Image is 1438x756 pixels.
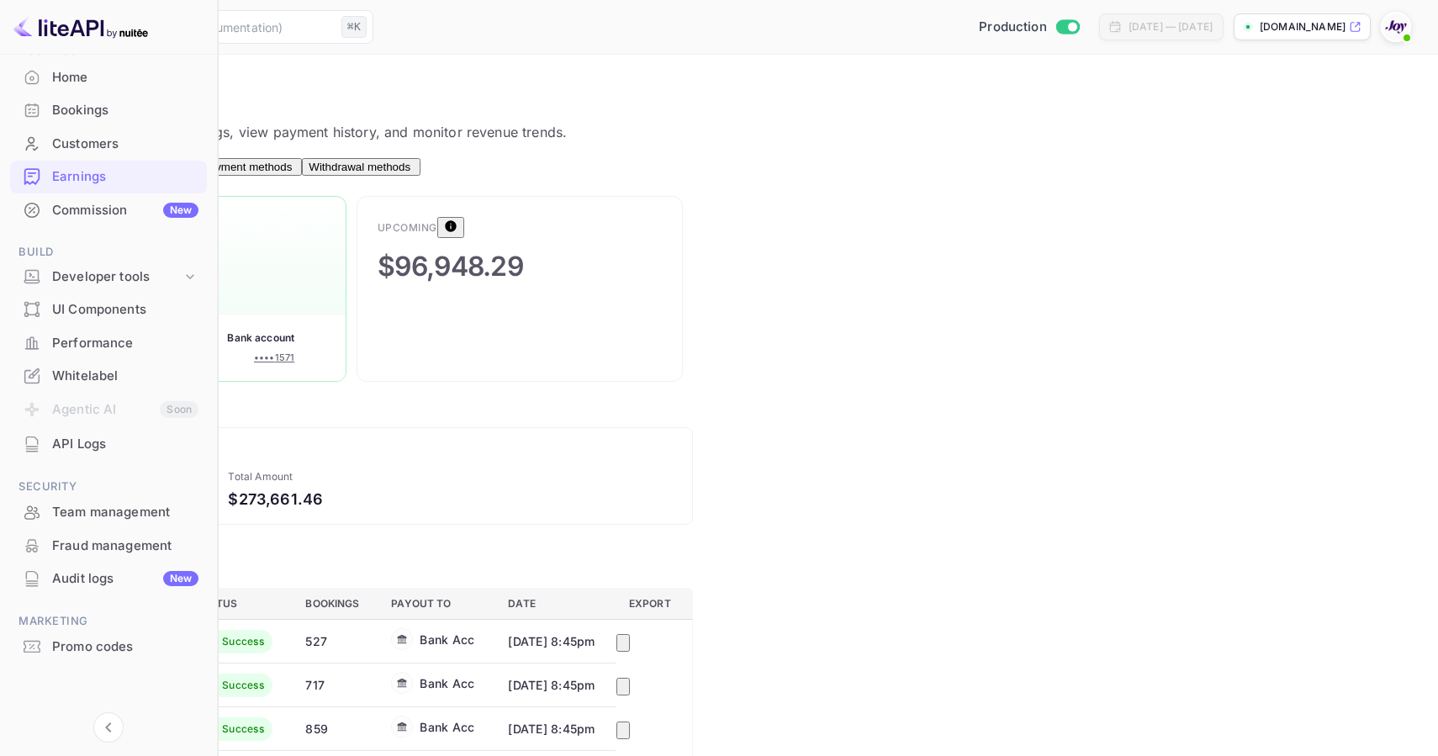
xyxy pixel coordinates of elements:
[10,94,207,127] div: Bookings
[52,101,198,120] div: Bookings
[52,267,182,287] div: Developer tools
[202,161,292,173] span: Payment methods
[254,351,294,365] div: •••• 1571
[378,589,494,620] th: Payout to
[10,530,207,563] div: Fraud management
[52,637,198,657] div: Promo codes
[52,503,198,522] div: Team management
[1129,19,1213,34] div: [DATE] — [DATE]
[10,496,207,529] div: Team management
[10,128,207,161] div: Customers
[420,674,474,692] div: Bank Acc
[972,18,1086,37] div: Switch to Sandbox mode
[10,478,207,496] span: Security
[1382,13,1409,40] img: With Joy
[222,722,264,737] div: Success
[10,563,207,595] div: Audit logsNew
[52,569,198,589] div: Audit logs
[508,632,602,650] div: [DATE] 8:45pm
[52,68,198,87] div: Home
[508,720,602,737] div: [DATE] 8:45pm
[616,589,693,620] th: Export
[222,678,264,693] div: Success
[34,441,679,459] div: Payout Statistics
[10,612,207,631] span: Marketing
[10,327,207,360] div: Performance
[222,634,264,649] div: Success
[979,18,1047,37] span: Production
[10,631,207,663] div: Promo codes
[20,156,1418,176] div: scrollable auto tabs example
[163,571,198,586] div: New
[10,161,207,193] div: Earnings
[10,61,207,94] div: Home
[10,360,207,393] div: Whitelabel
[10,327,207,358] a: Performance
[52,435,198,454] div: API Logs
[10,243,207,262] span: Build
[420,631,474,648] div: Bank Acc
[20,122,1418,142] p: Track your commission earnings, view payment history, and monitor revenue trends.
[508,676,602,694] div: [DATE] 8:45pm
[228,469,323,484] div: Total Amount
[309,161,410,173] span: Withdrawal methods
[20,88,1418,108] p: Earnings
[1260,19,1345,34] p: [DOMAIN_NAME]
[10,194,207,225] a: CommissionNew
[437,217,464,238] button: This is the amount of commission earned for bookings that have not been finalized. After guest ch...
[52,537,198,556] div: Fraud management
[182,589,292,620] th: Status
[420,718,474,736] div: Bank Acc
[494,589,616,620] th: Date
[10,563,207,594] a: Audit logsNew
[378,246,523,287] div: $96,948.29
[10,428,207,459] a: API Logs
[20,545,693,568] div: Payout history
[52,167,198,187] div: Earnings
[10,128,207,159] a: Customers
[228,488,323,510] div: $273,661.46
[52,300,198,320] div: UI Components
[163,203,198,218] div: New
[10,161,207,192] a: Earnings
[341,16,367,38] div: ⌘K
[10,262,207,292] div: Developer tools
[292,589,378,620] th: Bookings
[10,61,207,93] a: Home
[305,720,364,737] div: 859
[10,360,207,391] a: Whitelabel
[10,194,207,227] div: CommissionNew
[227,330,294,346] div: Bank account
[10,94,207,125] a: Bookings
[52,201,198,220] div: Commission
[378,220,437,235] div: Upcoming
[305,632,364,650] div: 527
[52,334,198,353] div: Performance
[52,135,198,154] div: Customers
[52,367,198,386] div: Whitelabel
[305,676,364,694] div: 717
[10,496,207,527] a: Team management
[10,428,207,461] div: API Logs
[10,530,207,561] a: Fraud management
[13,13,148,40] img: LiteAPI logo
[93,712,124,743] button: Collapse navigation
[10,293,207,326] div: UI Components
[10,631,207,662] a: Promo codes
[10,293,207,325] a: UI Components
